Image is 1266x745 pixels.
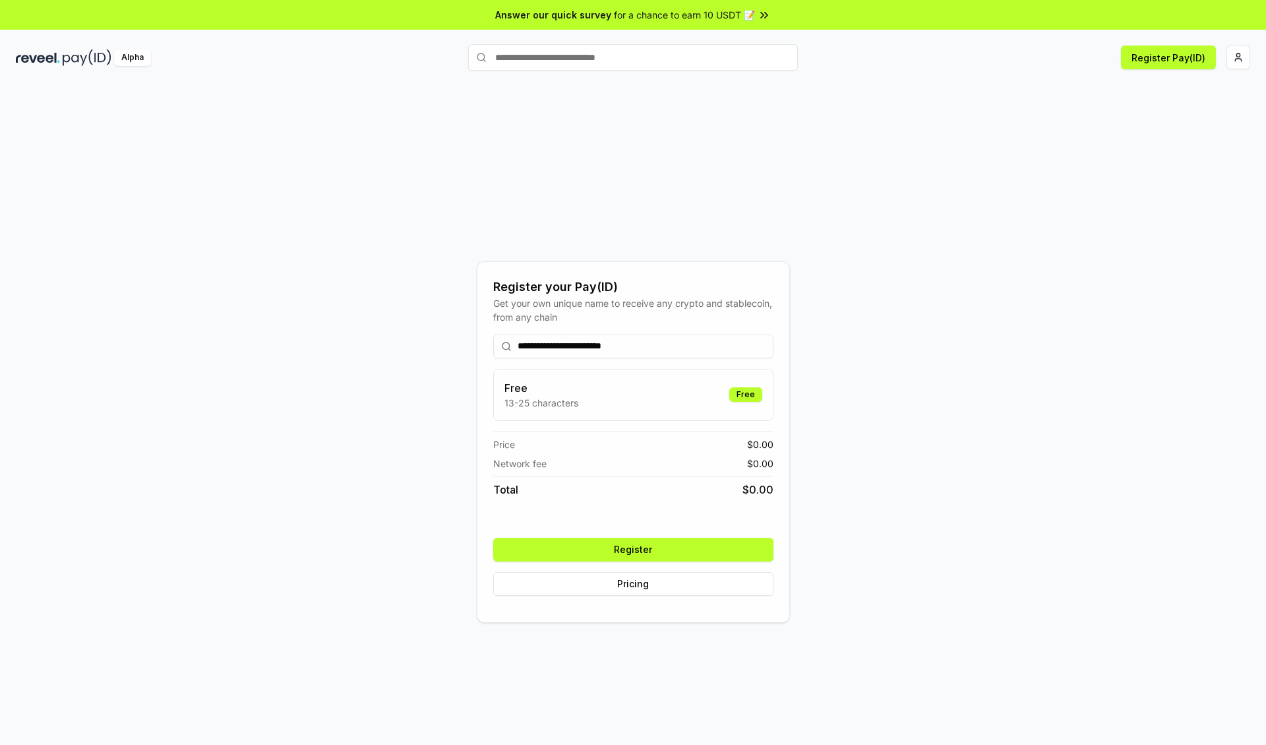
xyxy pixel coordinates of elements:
[16,49,60,66] img: reveel_dark
[63,49,111,66] img: pay_id
[493,278,773,296] div: Register your Pay(ID)
[1121,46,1216,69] button: Register Pay(ID)
[747,437,773,451] span: $ 0.00
[504,396,578,410] p: 13-25 characters
[114,49,151,66] div: Alpha
[729,387,762,402] div: Free
[742,482,773,498] span: $ 0.00
[493,296,773,324] div: Get your own unique name to receive any crypto and stablecoin, from any chain
[493,572,773,596] button: Pricing
[495,8,611,22] span: Answer our quick survey
[504,380,578,396] h3: Free
[614,8,755,22] span: for a chance to earn 10 USDT 📝
[493,437,515,451] span: Price
[493,482,518,498] span: Total
[493,457,547,470] span: Network fee
[747,457,773,470] span: $ 0.00
[493,538,773,562] button: Register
